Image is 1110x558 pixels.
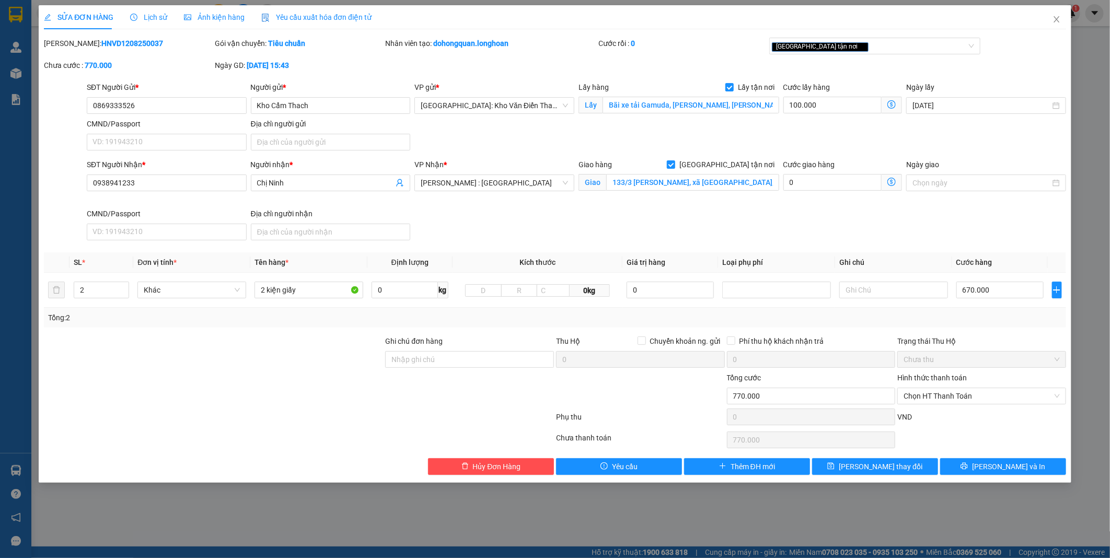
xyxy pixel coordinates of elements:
[251,208,411,219] div: Địa chỉ người nhận
[555,432,726,450] div: Chưa thanh toán
[627,258,665,266] span: Giá trị hàng
[421,175,568,191] span: Hồ Chí Minh : Kho Quận 12
[428,458,554,475] button: deleteHủy Đơn Hàng
[537,284,570,297] input: C
[385,337,443,345] label: Ghi chú đơn hàng
[85,61,112,69] b: 770.000
[44,14,51,21] span: edit
[735,335,828,347] span: Phí thu hộ khách nhận trả
[385,351,554,368] input: Ghi chú đơn hàng
[603,97,779,113] input: Lấy tận nơi
[87,208,247,219] div: CMND/Passport
[396,179,404,187] span: user-add
[887,178,896,186] span: dollar-circle
[1052,282,1062,298] button: plus
[251,159,411,170] div: Người nhận
[731,461,775,472] span: Thêm ĐH mới
[555,411,726,429] div: Phụ thu
[268,39,305,48] b: Tiêu chuẩn
[772,42,869,52] span: [GEOGRAPHIC_DATA] tận nơi
[600,462,608,471] span: exclamation-circle
[684,458,810,475] button: plusThêm ĐH mới
[215,60,384,71] div: Ngày GD:
[783,174,882,191] input: Cước giao hàng
[961,462,968,471] span: printer
[44,38,213,49] div: [PERSON_NAME]:
[887,100,896,109] span: dollar-circle
[144,282,240,298] span: Khác
[137,258,177,266] span: Đơn vị tính
[414,82,574,93] div: VP gửi
[839,461,922,472] span: [PERSON_NAME] thay đổi
[1053,15,1061,24] span: close
[255,282,363,298] input: VD: Bàn, Ghế
[101,39,163,48] b: HNVD1208250037
[675,159,779,170] span: [GEOGRAPHIC_DATA] tận nơi
[473,461,521,472] span: Hủy Đơn Hàng
[835,252,952,273] th: Ghi chú
[612,461,638,472] span: Yêu cầu
[130,14,137,21] span: clock-circle
[906,83,934,91] label: Ngày lấy
[956,258,992,266] span: Cước hàng
[783,97,882,113] input: Cước lấy hàng
[897,413,912,421] span: VND
[912,177,1050,189] input: Ngày giao
[519,258,556,266] span: Kích thước
[251,134,411,150] input: Địa chỉ của người gửi
[261,13,372,21] span: Yêu cầu xuất hóa đơn điện tử
[646,335,725,347] span: Chuyển khoản ng. gửi
[827,462,835,471] span: save
[606,174,779,191] input: Giao tận nơi
[48,312,428,323] div: Tổng: 2
[579,83,609,91] span: Lấy hàng
[385,38,596,49] div: Nhân viên tạo:
[579,174,606,191] span: Giao
[897,374,967,382] label: Hình thức thanh toán
[1042,5,1071,34] button: Close
[130,13,167,21] span: Lịch sử
[215,38,384,49] div: Gói vận chuyển:
[839,282,948,298] input: Ghi Chú
[719,462,726,471] span: plus
[599,38,768,49] div: Cước rồi :
[897,335,1066,347] div: Trạng thái Thu Hộ
[438,282,448,298] span: kg
[247,61,289,69] b: [DATE] 15:43
[912,100,1050,111] input: Ngày lấy
[184,13,245,21] span: Ảnh kiện hàng
[461,462,469,471] span: delete
[414,160,444,169] span: VP Nhận
[631,39,635,48] b: 0
[421,98,568,113] span: Hà Nội: Kho Văn Điển Thanh Trì
[261,14,270,22] img: icon
[906,160,939,169] label: Ngày giao
[904,352,1060,367] span: Chưa thu
[433,39,508,48] b: dohongquan.longhoan
[570,284,610,297] span: 0kg
[87,159,247,170] div: SĐT Người Nhận
[1053,286,1061,294] span: plus
[859,44,864,49] span: close
[87,82,247,93] div: SĐT Người Gửi
[48,282,65,298] button: delete
[556,458,682,475] button: exclamation-circleYêu cầu
[184,14,191,21] span: picture
[44,60,213,71] div: Chưa cước :
[812,458,938,475] button: save[PERSON_NAME] thay đổi
[465,284,502,297] input: D
[972,461,1045,472] span: [PERSON_NAME] và In
[718,252,835,273] th: Loại phụ phí
[579,97,603,113] span: Lấy
[556,337,580,345] span: Thu Hộ
[251,82,411,93] div: Người gửi
[251,118,411,130] div: Địa chỉ người gửi
[87,118,247,130] div: CMND/Passport
[783,83,830,91] label: Cước lấy hàng
[501,284,538,297] input: R
[255,258,288,266] span: Tên hàng
[579,160,612,169] span: Giao hàng
[251,224,411,240] input: Địa chỉ của người nhận
[904,388,1060,404] span: Chọn HT Thanh Toán
[727,374,761,382] span: Tổng cước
